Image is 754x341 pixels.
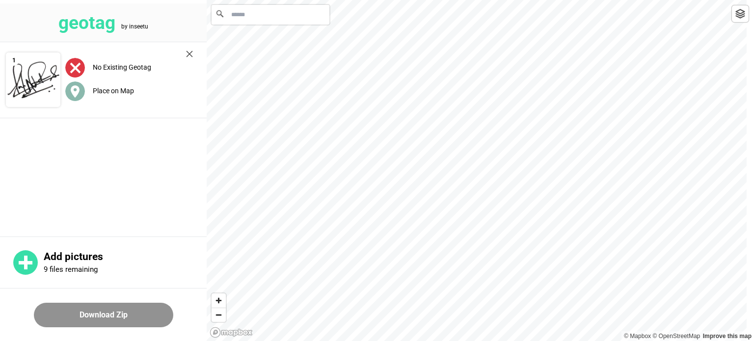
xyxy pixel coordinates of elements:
tspan: geotag [58,12,115,33]
img: Z [6,52,60,107]
a: Map feedback [703,333,752,340]
button: Download Zip [34,303,173,327]
p: 9 files remaining [44,265,98,274]
label: No Existing Geotag [93,63,151,71]
button: Zoom out [212,308,226,322]
img: cross [186,51,193,57]
input: Search [212,5,329,25]
img: toggleLayer [735,9,745,19]
p: Add pictures [44,251,207,263]
tspan: by inseetu [121,23,148,30]
a: Mapbox logo [210,327,253,338]
span: 1 [8,55,19,66]
a: Mapbox [624,333,651,340]
label: Place on Map [93,87,134,95]
button: Zoom in [212,293,226,308]
a: OpenStreetMap [652,333,700,340]
img: uploadImagesAlt [65,58,85,78]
